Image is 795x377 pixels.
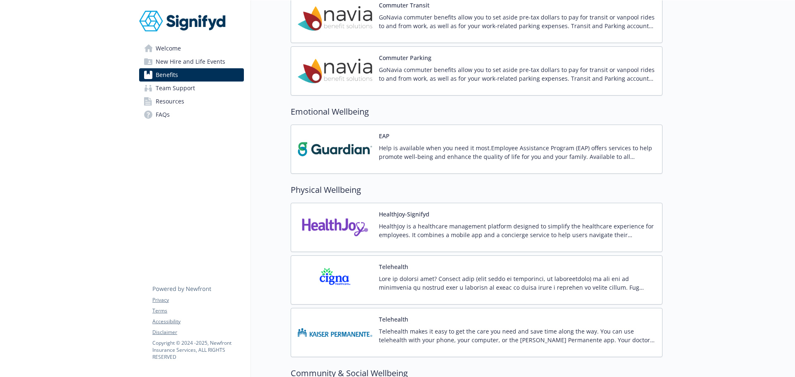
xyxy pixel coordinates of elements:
a: Resources [139,95,244,108]
img: Navia Benefit Solutions carrier logo [298,1,372,36]
a: Privacy [152,296,243,304]
img: HealthJoy, LLC carrier logo [298,210,372,245]
span: Welcome [156,42,181,55]
p: Telehealth makes it easy to get the care you need and save time along the way. You can use telehe... [379,327,655,344]
p: HealthJoy is a healthcare management platform designed to simplify the healthcare experience for ... [379,222,655,239]
a: Welcome [139,42,244,55]
span: New Hire and Life Events [156,55,225,68]
p: Help is available when you need it most.​ Employee Assistance Program (EAP) offers services to he... [379,144,655,161]
a: Accessibility [152,318,243,325]
img: CIGNA carrier logo [298,262,372,298]
img: Guardian carrier logo [298,132,372,167]
p: Copyright © 2024 - 2025 , Newfront Insurance Services, ALL RIGHTS RESERVED [152,339,243,360]
p: GoNavia commuter benefits allow you to set aside pre-tax dollars to pay for transit or vanpool ri... [379,13,655,30]
a: FAQs [139,108,244,121]
a: Terms [152,307,243,315]
button: Commuter Transit [379,1,429,10]
span: Benefits [156,68,178,82]
button: Commuter Parking [379,53,431,62]
h2: Physical Wellbeing [291,184,662,196]
img: Navia Benefit Solutions carrier logo [298,53,372,89]
p: GoNavia commuter benefits allow you to set aside pre-tax dollars to pay for transit or vanpool ri... [379,65,655,83]
a: Disclaimer [152,329,243,336]
h2: Emotional Wellbeing [291,106,662,118]
button: HealthJoy-Signifyd [379,210,429,219]
a: Benefits [139,68,244,82]
img: Kaiser Permanente Insurance Company carrier logo [298,315,372,350]
a: Team Support [139,82,244,95]
span: Resources [156,95,184,108]
a: New Hire and Life Events [139,55,244,68]
button: EAP [379,132,390,140]
span: Team Support [156,82,195,95]
button: Telehealth [379,262,408,271]
span: FAQs [156,108,170,121]
p: Lore ip dolorsi amet? Consect adip (elit seddo ei temporinci, ut laboreetdolo) ma ali eni ad mini... [379,274,655,292]
button: Telehealth [379,315,408,324]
